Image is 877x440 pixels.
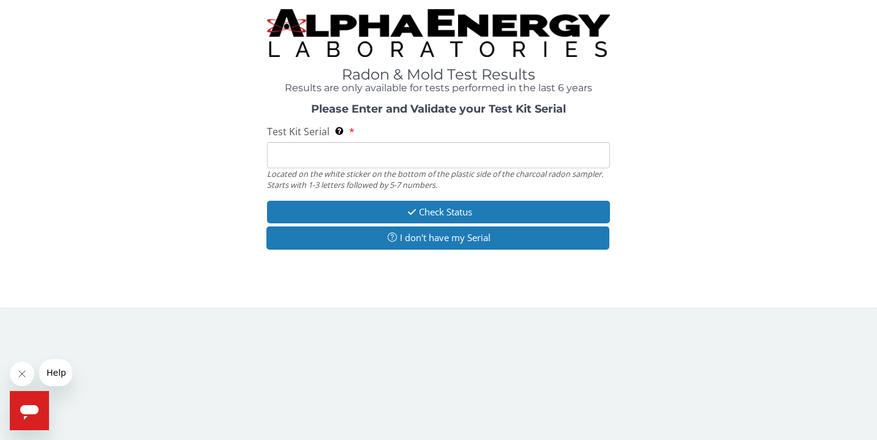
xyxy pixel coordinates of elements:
[10,391,49,430] iframe: Button to launch messaging window
[10,362,34,386] iframe: Close message
[267,83,611,94] h4: Results are only available for tests performed in the last 6 years
[39,359,72,386] iframe: Message from company
[311,102,566,116] strong: Please Enter and Validate your Test Kit Serial
[267,125,329,138] span: Test Kit Serial
[267,201,611,223] button: Check Status
[267,168,611,191] div: Located on the white sticker on the bottom of the plastic side of the charcoal radon sampler. Sta...
[267,9,611,57] img: TightCrop.jpg
[267,67,611,83] h1: Radon & Mold Test Results
[266,226,610,249] button: I don't have my Serial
